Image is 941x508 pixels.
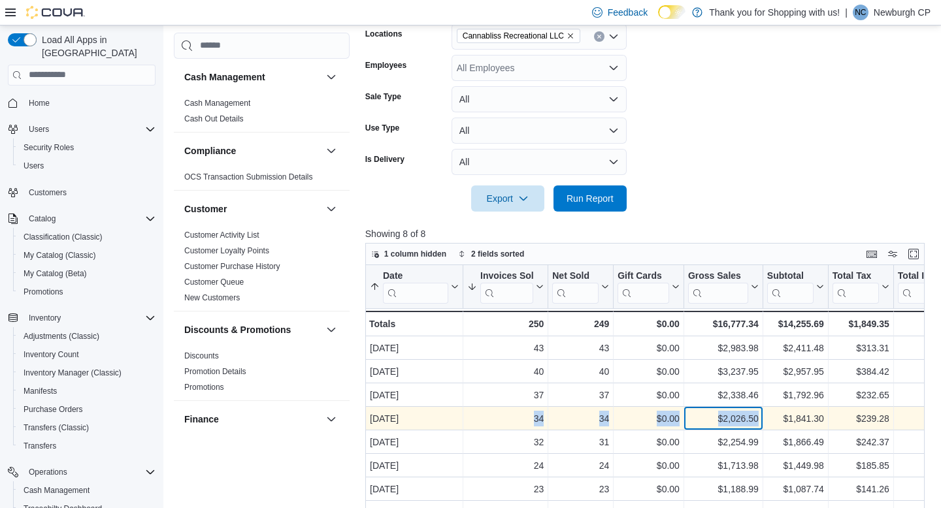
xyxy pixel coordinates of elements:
[767,270,814,303] div: Subtotal
[13,138,161,157] button: Security Roles
[24,161,44,171] span: Users
[688,270,748,303] div: Gross Sales
[452,149,627,175] button: All
[24,386,57,396] span: Manifests
[24,232,103,242] span: Classification (Classic)
[24,121,156,137] span: Users
[24,95,55,111] a: Home
[174,437,350,474] div: Finance
[184,202,321,215] button: Customer
[24,368,122,378] span: Inventory Manager (Classic)
[18,247,101,263] a: My Catalog (Classic)
[184,144,321,157] button: Compliance
[552,316,609,332] div: 249
[13,345,161,364] button: Inventory Count
[833,434,889,450] div: $242.37
[13,419,161,437] button: Transfers (Classic)
[855,5,866,20] span: NC
[184,114,244,124] span: Cash Out Details
[13,382,161,400] button: Manifests
[24,95,156,111] span: Home
[688,340,759,356] div: $2,983.98
[184,262,280,271] a: Customer Purchase History
[184,351,219,360] a: Discounts
[184,323,291,336] h3: Discounts & Promotions
[370,340,459,356] div: [DATE]
[552,270,599,282] div: Net Sold
[383,270,448,282] div: Date
[24,464,73,480] button: Operations
[833,364,889,379] div: $384.42
[767,411,824,426] div: $1,841.30
[688,434,759,450] div: $2,254.99
[709,5,840,20] p: Thank you for Shopping with us!
[24,310,156,326] span: Inventory
[184,99,250,108] a: Cash Management
[552,270,599,303] div: Net Sold
[688,270,748,282] div: Gross Sales
[833,481,889,497] div: $141.26
[457,29,580,43] span: Cannabliss Recreational LLC
[184,293,240,302] a: New Customers
[767,340,824,356] div: $2,411.48
[463,29,564,42] span: Cannabliss Recreational LLC
[833,458,889,473] div: $185.85
[18,347,84,362] a: Inventory Count
[184,261,280,272] span: Customer Purchase History
[552,434,609,450] div: 31
[608,63,619,73] button: Open list of options
[467,481,544,497] div: 23
[184,278,244,287] a: Customer Queue
[13,327,161,345] button: Adjustments (Classic)
[174,169,350,190] div: Compliance
[688,316,759,332] div: $16,777.34
[845,5,848,20] p: |
[452,118,627,144] button: All
[323,69,339,85] button: Cash Management
[13,437,161,455] button: Transfers
[184,367,246,376] a: Promotion Details
[688,364,759,379] div: $3,237.95
[29,187,67,198] span: Customers
[18,402,156,417] span: Purchase Orders
[384,249,446,259] span: 1 column hidden
[24,349,79,360] span: Inventory Count
[471,185,544,212] button: Export
[174,348,350,400] div: Discounts & Promotions
[18,266,92,281] a: My Catalog (Beta)
[323,411,339,427] button: Finance
[184,246,269,256] span: Customer Loyalty Points
[13,264,161,283] button: My Catalog (Beta)
[767,364,824,379] div: $2,957.95
[833,270,889,303] button: Total Tax
[370,364,459,379] div: [DATE]
[3,120,161,138] button: Users
[24,485,90,496] span: Cash Management
[13,400,161,419] button: Purchase Orders
[594,31,604,42] button: Clear input
[618,340,680,356] div: $0.00
[323,143,339,159] button: Compliance
[24,464,156,480] span: Operations
[24,184,156,200] span: Customers
[18,158,156,174] span: Users
[658,5,685,19] input: Dark Mode
[24,142,74,153] span: Security Roles
[18,438,156,454] span: Transfers
[479,185,537,212] span: Export
[366,246,452,262] button: 1 column hidden
[24,211,156,227] span: Catalog
[467,458,544,473] div: 24
[18,365,127,381] a: Inventory Manager (Classic)
[18,266,156,281] span: My Catalog (Beta)
[29,98,50,108] span: Home
[184,144,236,157] h3: Compliance
[18,284,69,300] a: Promotions
[552,387,609,403] div: 37
[184,202,227,215] h3: Customer
[184,230,259,240] span: Customer Activity List
[18,328,156,344] span: Adjustments (Classic)
[833,270,879,303] div: Total Tax
[184,277,244,287] span: Customer Queue
[552,270,609,303] button: Net Sold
